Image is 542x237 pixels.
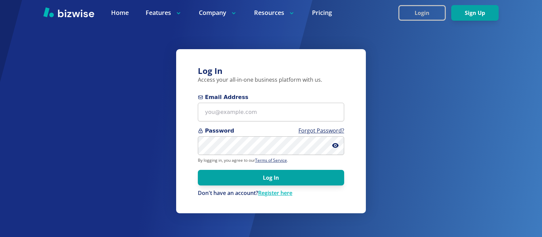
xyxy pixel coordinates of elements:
[255,157,287,163] a: Terms of Service
[198,76,344,84] p: Access your all-in-one business platform with us.
[199,8,237,17] p: Company
[198,127,344,135] span: Password
[258,189,292,197] a: Register here
[451,5,499,21] button: Sign Up
[111,8,129,17] a: Home
[198,65,344,77] h3: Log In
[43,7,94,17] img: Bizwise Logo
[198,93,344,101] span: Email Address
[298,127,344,134] a: Forgot Password?
[198,190,344,197] p: Don't have an account?
[198,158,344,163] p: By logging in, you agree to our .
[254,8,295,17] p: Resources
[312,8,332,17] a: Pricing
[451,10,499,16] a: Sign Up
[198,170,344,185] button: Log In
[198,190,344,197] div: Don't have an account?Register here
[146,8,182,17] p: Features
[198,103,344,121] input: you@example.com
[398,5,446,21] button: Login
[398,10,451,16] a: Login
